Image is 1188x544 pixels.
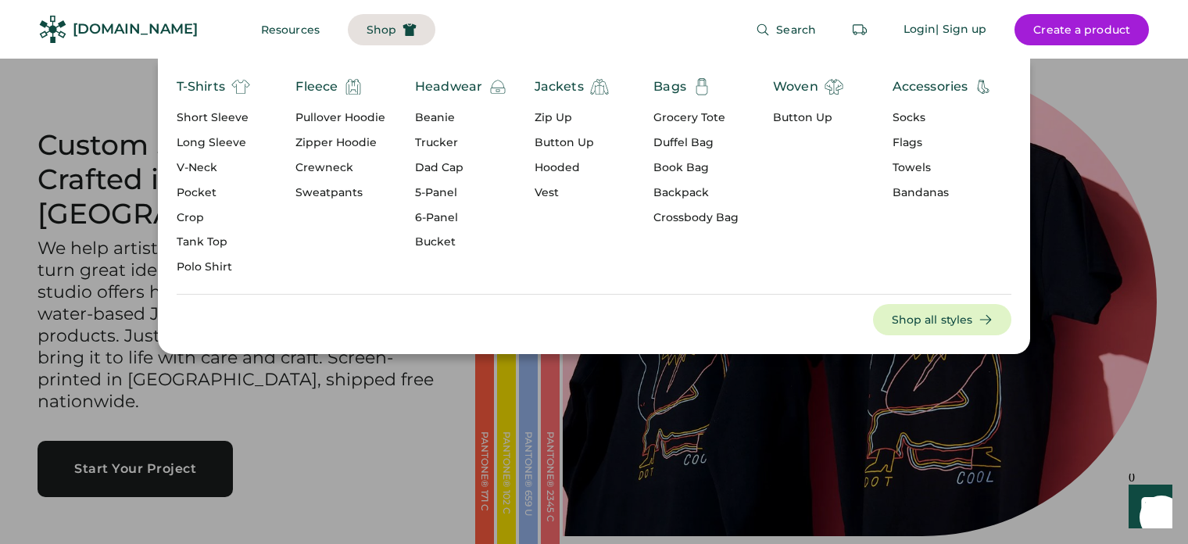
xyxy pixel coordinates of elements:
div: Polo Shirt [177,259,250,275]
iframe: Front Chat [1114,474,1181,541]
div: Pullover Hoodie [295,110,385,126]
img: jacket%20%281%29.svg [590,77,609,96]
img: Totebag-01.svg [692,77,711,96]
div: V-Neck [177,160,250,176]
div: Short Sleeve [177,110,250,126]
div: Zip Up [535,110,609,126]
div: Jackets [535,77,584,96]
img: accessories-ab-01.svg [974,77,993,96]
div: Fleece [295,77,338,96]
div: Sweatpants [295,185,385,201]
div: Zipper Hoodie [295,135,385,151]
div: Tank Top [177,234,250,250]
div: Headwear [415,77,482,96]
div: Flags [893,135,993,151]
div: Duffel Bag [653,135,739,151]
button: Retrieve an order [844,14,875,45]
div: Crewneck [295,160,385,176]
span: Shop [367,24,396,35]
button: Create a product [1014,14,1149,45]
div: Book Bag [653,160,739,176]
div: | Sign up [936,22,986,38]
div: Beanie [415,110,507,126]
div: Grocery Tote [653,110,739,126]
div: Button Up [535,135,609,151]
div: Vest [535,185,609,201]
img: hoodie.svg [344,77,363,96]
img: shirt.svg [825,77,843,96]
div: Hooded [535,160,609,176]
img: Rendered Logo - Screens [39,16,66,43]
div: Towels [893,160,993,176]
div: 5-Panel [415,185,507,201]
button: Search [737,14,835,45]
div: [DOMAIN_NAME] [73,20,198,39]
div: Backpack [653,185,739,201]
div: Crop [177,210,250,226]
div: Pocket [177,185,250,201]
div: Bucket [415,234,507,250]
div: Login [904,22,936,38]
div: Crossbody Bag [653,210,739,226]
button: Shop all styles [873,304,1012,335]
button: Resources [242,14,338,45]
img: t-shirt%20%282%29.svg [231,77,250,96]
div: Woven [773,77,818,96]
div: Dad Cap [415,160,507,176]
button: Shop [348,14,435,45]
div: Bags [653,77,686,96]
div: T-Shirts [177,77,225,96]
div: 6-Panel [415,210,507,226]
div: Accessories [893,77,968,96]
div: Socks [893,110,993,126]
span: Search [776,24,816,35]
div: Long Sleeve [177,135,250,151]
div: Bandanas [893,185,993,201]
div: Button Up [773,110,843,126]
img: beanie.svg [488,77,507,96]
div: Trucker [415,135,507,151]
